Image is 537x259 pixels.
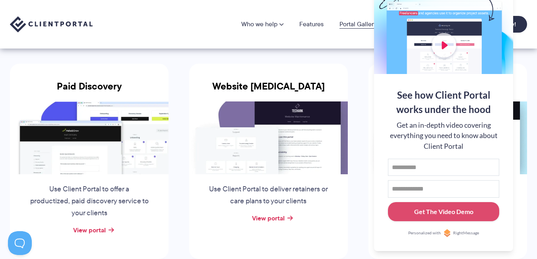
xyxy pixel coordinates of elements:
[10,81,169,101] h3: Paid Discovery
[388,120,499,152] div: Get an in-depth video covering everything you need to know about Client Portal
[29,183,150,219] p: Use Client Portal to offer a productized, paid discovery service to your clients
[453,230,479,236] span: RightMessage
[368,81,527,101] h3: Online Course
[408,230,441,236] span: Personalized with
[388,229,499,237] a: Personalized withRightMessage
[241,21,283,27] a: Who we help
[8,231,32,255] iframe: Toggle Customer Support
[443,229,451,237] img: Personalized with RightMessage
[73,225,106,235] a: View portal
[339,21,377,27] a: Portal Gallery
[299,21,324,27] a: Features
[388,202,499,222] button: Get The Video Demo
[208,183,329,207] p: Use Client Portal to deliver retainers or care plans to your clients
[189,81,348,101] h3: Website [MEDICAL_DATA]
[252,213,285,223] a: View portal
[388,88,499,117] div: See how Client Portal works under the hood
[414,207,473,216] div: Get The Video Demo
